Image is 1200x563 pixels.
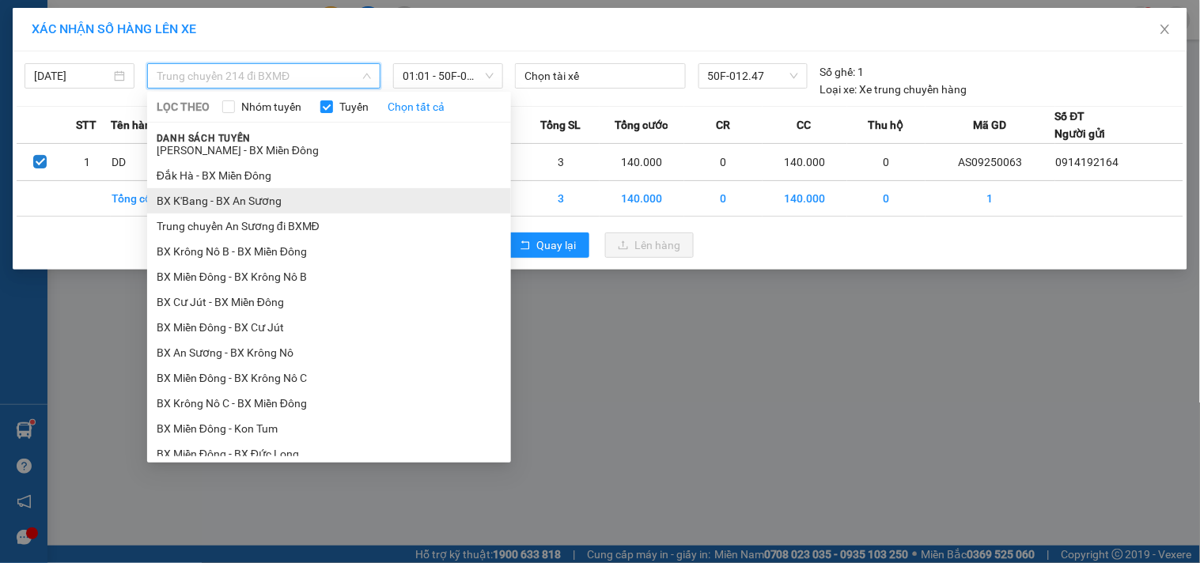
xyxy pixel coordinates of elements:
button: uploadLên hàng [605,232,694,258]
span: CC [797,116,812,134]
td: 3 [522,144,600,181]
td: 140.000 [763,144,847,181]
span: 01:01 - 50F-012.47 [403,64,494,88]
div: Xe trung chuyển hàng [820,81,967,98]
td: 1 [63,144,110,181]
li: BX Miền Đông - BX Krông Nô C [147,365,511,391]
li: BX An Sương - BX Krông Nô [147,340,511,365]
span: Trung chuyển 214 đi BXMĐ [157,64,371,88]
span: rollback [520,240,531,252]
li: BX K'Bang - BX An Sương [147,188,511,213]
span: Danh sách tuyến [147,131,260,145]
td: AS09250063 [926,144,1055,181]
button: Close [1143,8,1187,52]
td: 0 [847,181,926,217]
td: 140.000 [600,181,684,217]
td: 1 [926,181,1055,217]
span: 50F-012.47 [708,64,798,88]
span: Loại xe: [820,81,857,98]
li: Đắk Hà - BX Miền Đông [147,163,511,188]
button: rollbackQuay lại [507,232,589,258]
td: 140.000 [763,181,847,217]
li: BX Krông Nô B - BX Miền Đông [147,239,511,264]
span: Thu hộ [868,116,903,134]
span: Tên hàng [111,116,157,134]
td: Tổng cộng [111,181,189,217]
td: DD [111,144,189,181]
span: CR [716,116,730,134]
a: Chọn tất cả [388,98,445,115]
span: 0914192164 [1056,156,1119,168]
span: XÁC NHẬN SỐ HÀNG LÊN XE [32,21,196,36]
div: 1 [820,63,865,81]
li: BX Miền Đông - BX Krông Nô B [147,264,511,289]
td: 0 [847,144,926,181]
td: 0 [684,144,763,181]
li: BX Krông Nô C - BX Miền Đông [147,391,511,416]
span: Số ghế: [820,63,856,81]
span: STT [76,116,97,134]
li: BX Cư Jút - BX Miền Đông [147,289,511,315]
li: BX Miền Đông - BX Đức Long [147,441,511,467]
span: LỌC THEO [157,98,210,115]
span: Tổng cước [615,116,668,134]
span: Nhóm tuyến [235,98,308,115]
td: 140.000 [600,144,684,181]
span: Tổng SL [540,116,581,134]
td: 3 [522,181,600,217]
div: Số ĐT Người gửi [1055,108,1106,142]
span: Quay lại [537,236,577,254]
span: down [362,71,372,81]
li: Trung chuyển An Sương đi BXMĐ [147,213,511,239]
input: 15/09/2025 [34,67,111,85]
span: close [1159,23,1172,36]
td: 0 [684,181,763,217]
li: [PERSON_NAME] - BX Miền Đông [147,138,511,163]
span: Mã GD [973,116,1006,134]
li: BX Miền Đông - BX Cư Jút [147,315,511,340]
li: BX Miền Đông - Kon Tum [147,416,511,441]
span: Tuyến [333,98,375,115]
